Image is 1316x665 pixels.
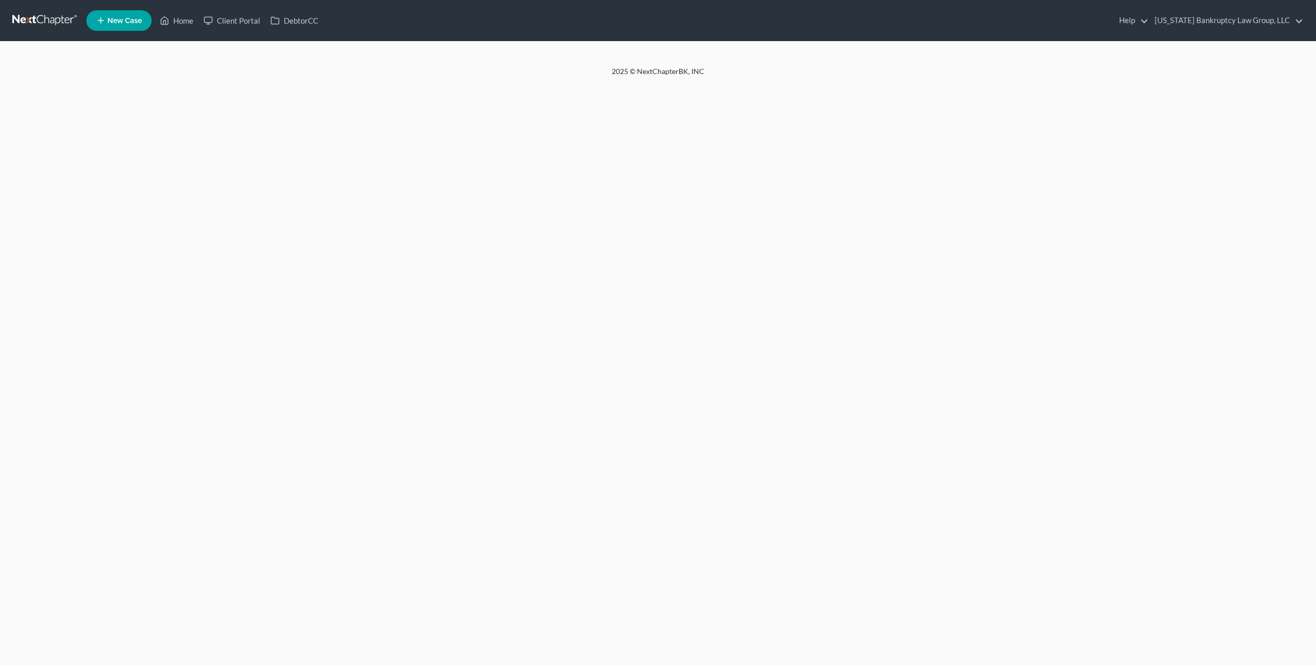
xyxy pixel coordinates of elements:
[1149,11,1303,30] a: [US_STATE] Bankruptcy Law Group, LLC
[265,11,323,30] a: DebtorCC
[1114,11,1148,30] a: Help
[155,11,198,30] a: Home
[86,10,152,31] new-legal-case-button: New Case
[365,66,951,85] div: 2025 © NextChapterBK, INC
[198,11,265,30] a: Client Portal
